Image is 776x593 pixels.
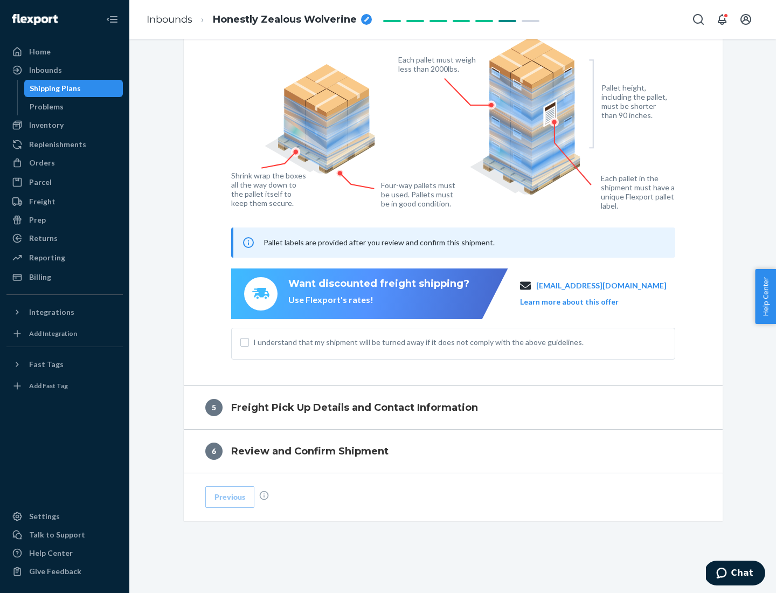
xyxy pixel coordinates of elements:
div: Add Fast Tag [29,381,68,390]
div: Orders [29,157,55,168]
a: Billing [6,268,123,286]
button: 6Review and Confirm Shipment [184,430,723,473]
div: Talk to Support [29,529,85,540]
button: Talk to Support [6,526,123,543]
button: Integrations [6,304,123,321]
a: Parcel [6,174,123,191]
figcaption: Shrink wrap the boxes all the way down to the pallet itself to keep them secure. [231,171,308,208]
button: 5Freight Pick Up Details and Contact Information [184,386,723,429]
a: Freight [6,193,123,210]
figcaption: Four-way pallets must be used. Pallets must be in good condition. [381,181,456,208]
div: Integrations [29,307,74,318]
div: 5 [205,399,223,416]
a: Shipping Plans [24,80,123,97]
a: Inventory [6,116,123,134]
div: Add Integration [29,329,77,338]
button: Open notifications [711,9,733,30]
div: Use Flexport's rates! [288,294,469,306]
iframe: Opens a widget where you can chat to one of our agents [706,561,765,588]
div: Billing [29,272,51,282]
div: Problems [30,101,64,112]
button: Close Navigation [101,9,123,30]
div: Shipping Plans [30,83,81,94]
div: Prep [29,215,46,225]
div: Give Feedback [29,566,81,577]
figcaption: Pallet height, including the pallet, must be shorter than 90 inches. [601,83,672,120]
figcaption: Each pallet in the shipment must have a unique Flexport pallet label. [601,174,682,210]
button: Open Search Box [688,9,709,30]
a: Home [6,43,123,60]
a: Reporting [6,249,123,266]
h4: Review and Confirm Shipment [231,444,389,458]
a: Settings [6,508,123,525]
div: Reporting [29,252,65,263]
a: Replenishments [6,136,123,153]
a: Help Center [6,544,123,562]
div: Replenishments [29,139,86,150]
div: Inventory [29,120,64,130]
img: Flexport logo [12,14,58,25]
a: Problems [24,98,123,115]
button: Give Feedback [6,563,123,580]
div: Want discounted freight shipping? [288,277,469,291]
input: I understand that my shipment will be turned away if it does not comply with the above guidelines. [240,338,249,347]
h4: Freight Pick Up Details and Contact Information [231,401,478,415]
button: Previous [205,486,254,508]
div: Settings [29,511,60,522]
span: Honestly Zealous Wolverine [213,13,357,27]
a: Prep [6,211,123,229]
div: Help Center [29,548,73,558]
a: Inbounds [147,13,192,25]
div: Freight [29,196,56,207]
a: Orders [6,154,123,171]
div: Inbounds [29,65,62,75]
a: Returns [6,230,123,247]
div: Parcel [29,177,52,188]
ol: breadcrumbs [138,4,380,36]
div: Returns [29,233,58,244]
a: Inbounds [6,61,123,79]
button: Fast Tags [6,356,123,373]
button: Help Center [755,269,776,324]
button: Learn more about this offer [520,296,619,307]
span: Pallet labels are provided after you review and confirm this shipment. [264,238,495,247]
a: Add Integration [6,325,123,342]
button: Open account menu [735,9,757,30]
figcaption: Each pallet must weigh less than 2000lbs. [398,55,479,73]
a: Add Fast Tag [6,377,123,395]
a: [EMAIL_ADDRESS][DOMAIN_NAME] [536,280,667,291]
div: Fast Tags [29,359,64,370]
span: I understand that my shipment will be turned away if it does not comply with the above guidelines. [253,337,666,348]
div: Home [29,46,51,57]
div: 6 [205,443,223,460]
